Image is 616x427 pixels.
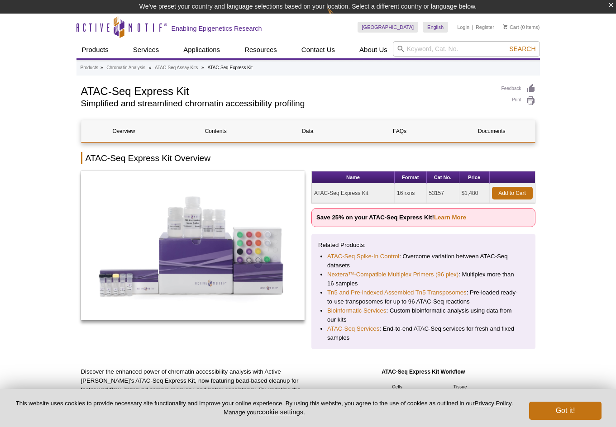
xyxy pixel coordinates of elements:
a: [GEOGRAPHIC_DATA] [358,22,419,33]
a: Feedback [501,84,535,94]
button: Got it! [529,402,602,420]
th: Name [312,171,395,184]
h2: ATAC-Seq Express Kit Overview [81,152,535,164]
a: Contents [173,120,258,142]
a: FAQs [357,120,442,142]
th: Cat No. [427,171,459,184]
li: » [100,65,103,70]
a: Add to Cart [492,187,533,199]
th: Price [459,171,490,184]
h1: ATAC-Seq Express Kit [81,84,492,97]
a: ATAC-Seq Assay Kits [155,64,198,72]
strong: ATAC-Seq Express Kit Workflow [382,369,465,375]
a: Bioinformatic Services [327,306,386,315]
a: Login [457,24,469,30]
li: : Pre-loaded ready-to-use transposomes for up to 96 ATAC-Seq reactions [327,288,520,306]
a: Applications [178,41,225,58]
li: | [472,22,473,33]
input: Keyword, Cat. No. [393,41,540,57]
a: Documents [449,120,534,142]
a: Contact Us [296,41,340,58]
li: » [149,65,152,70]
img: ATAC-Seq Express Kit [81,171,305,320]
li: : Overcome variation between ATAC-Seq datasets [327,252,520,270]
a: Overview [81,120,167,142]
a: Cart [503,24,519,30]
td: ATAC-Seq Express Kit [312,184,395,203]
a: About Us [354,41,393,58]
li: ATAC-Seq Express Kit [207,65,253,70]
h2: Enabling Epigenetics Research [172,24,262,33]
a: Privacy Policy [475,400,511,407]
a: Products [76,41,114,58]
a: Services [128,41,165,58]
a: ATAC-Seq Spike-In Control [327,252,399,261]
td: $1,480 [459,184,490,203]
li: » [201,65,204,70]
span: Search [509,45,535,52]
li: : Custom bioinformatic analysis using data from our kits [327,306,520,324]
a: ATAC-Seq Services [327,324,379,333]
li: : End-to-end ATAC-Seq services for fresh and fixed samples [327,324,520,342]
img: Change Here [327,7,351,28]
p: This website uses cookies to provide necessary site functionality and improve your online experie... [14,399,514,417]
a: Products [81,64,98,72]
a: English [423,22,448,33]
h2: Simplified and streamlined chromatin accessibility profiling [81,100,492,108]
button: Search [506,45,538,53]
strong: Save 25% on your ATAC-Seq Express Kit! [316,214,466,221]
td: 53157 [427,184,459,203]
a: Learn More [434,214,466,221]
p: Related Products: [318,241,529,250]
th: Format [395,171,427,184]
a: Tn5 and Pre-indexed Assembled Tn5 Transposomes [327,288,467,297]
img: Your Cart [503,24,507,29]
td: 16 rxns [395,184,427,203]
a: Resources [239,41,282,58]
li: (0 items) [503,22,540,33]
li: : Multiplex more than 16 samples [327,270,520,288]
a: Nextera™-Compatible Multiplex Primers (96 plex) [327,270,458,279]
button: cookie settings [258,408,303,416]
a: Print [501,96,535,106]
a: Chromatin Analysis [106,64,145,72]
a: Data [265,120,350,142]
a: Register [476,24,494,30]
